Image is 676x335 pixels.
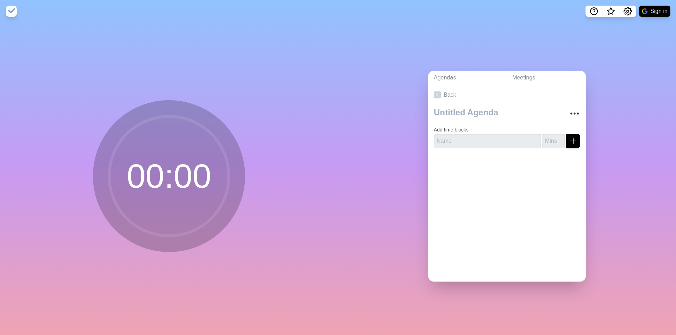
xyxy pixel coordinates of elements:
[6,6,17,17] img: timeblocks logo
[428,85,586,105] a: Back
[428,71,507,85] a: Agendas
[568,107,582,121] button: More
[642,8,647,14] img: google logo
[586,6,602,17] button: Help
[507,71,586,85] a: Meetings
[542,134,565,148] input: Mins
[434,134,541,148] input: Name
[619,6,636,17] button: Settings
[639,6,670,17] button: Sign in
[434,127,469,133] label: Add time blocks
[602,6,619,17] button: What’s new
